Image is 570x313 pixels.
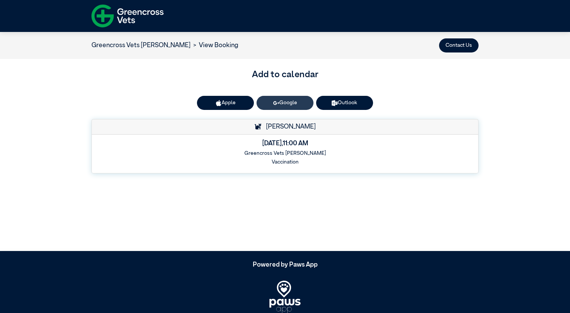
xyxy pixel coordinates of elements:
img: PawsApp [269,281,301,313]
span: [PERSON_NAME] [262,124,316,130]
button: Contact Us [439,38,479,52]
h3: Add to calendar [91,68,479,82]
nav: breadcrumb [91,41,238,51]
h6: Greencross Vets [PERSON_NAME] [97,150,473,156]
li: View Booking [191,41,238,51]
a: Outlook [316,96,373,110]
img: f-logo [91,2,164,30]
a: Google [257,96,313,110]
a: Greencross Vets [PERSON_NAME] [91,42,191,49]
h5: [DATE] , 11:00 AM [97,140,473,148]
h5: Powered by Paws App [91,261,479,269]
button: Apple [197,96,254,110]
h6: Vaccination [97,159,473,165]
